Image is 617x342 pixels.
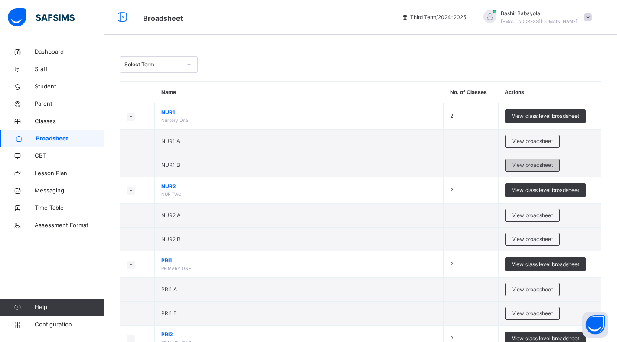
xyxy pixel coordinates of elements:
[450,335,453,342] span: 2
[501,10,578,17] span: Bashir Babayola
[512,286,553,293] span: View broadsheet
[35,100,104,108] span: Parent
[161,212,180,218] span: NUR2 A
[450,113,453,119] span: 2
[161,162,180,168] span: NUR1 B
[8,8,75,26] img: safsims
[512,137,553,145] span: View broadsheet
[161,182,437,190] span: NUR2
[512,186,579,194] span: View class level broadsheet
[501,19,578,24] span: [EMAIL_ADDRESS][DOMAIN_NAME]
[512,235,553,243] span: View broadsheet
[124,61,182,68] div: Select Term
[505,258,586,264] a: View class level broadsheet
[35,204,104,212] span: Time Table
[35,320,104,329] span: Configuration
[505,332,586,339] a: View class level broadsheet
[161,117,188,123] span: Nursery One
[582,312,608,338] button: Open asap
[161,331,437,339] span: PRI2
[512,161,553,169] span: View broadsheet
[505,184,586,190] a: View class level broadsheet
[475,10,596,25] div: BashirBabayola
[35,152,104,160] span: CBT
[155,82,444,103] th: Name
[35,65,104,74] span: Staff
[35,186,104,195] span: Messaging
[161,236,180,242] span: NUR2 B
[161,286,177,293] span: PRI1 A
[505,233,560,240] a: View broadsheet
[450,261,453,267] span: 2
[505,135,560,142] a: View broadsheet
[512,309,553,317] span: View broadsheet
[512,212,553,219] span: View broadsheet
[512,112,579,120] span: View class level broadsheet
[505,307,560,314] a: View broadsheet
[512,261,579,268] span: View class level broadsheet
[161,310,177,316] span: PRI1 B
[444,82,498,103] th: No. of Classes
[35,82,104,91] span: Student
[161,108,437,116] span: NUR1
[161,138,180,144] span: NUR1 A
[402,13,466,21] span: session/term information
[161,192,182,197] span: NUR TWO
[505,283,560,290] a: View broadsheet
[35,48,104,56] span: Dashboard
[450,187,453,193] span: 2
[35,169,104,178] span: Lesson Plan
[505,159,560,166] a: View broadsheet
[161,266,191,271] span: PRIMARY ONE
[35,303,104,312] span: Help
[498,82,601,103] th: Actions
[161,257,437,264] span: PRI1
[143,14,183,23] span: Broadsheet
[505,209,560,216] a: View broadsheet
[35,117,104,126] span: Classes
[505,110,586,116] a: View class level broadsheet
[36,134,104,143] span: Broadsheet
[35,221,104,230] span: Assessment Format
